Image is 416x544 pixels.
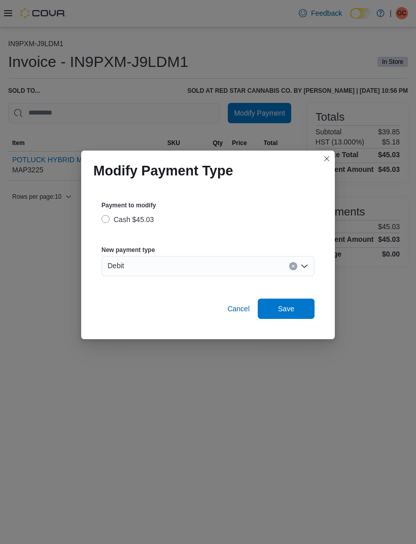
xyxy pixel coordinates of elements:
span: Save [278,304,294,314]
input: Accessible screen reader label [128,260,129,272]
button: Closes this modal window [321,153,333,165]
button: Open list of options [300,262,308,270]
button: Save [258,299,315,319]
span: Debit [108,260,124,272]
button: Cancel [223,299,254,319]
h1: Modify Payment Type [93,163,233,179]
label: Cash $45.03 [101,213,154,226]
label: New payment type [101,246,155,254]
label: Payment to modify [101,201,156,209]
span: Cancel [227,304,250,314]
button: Clear input [289,262,297,270]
